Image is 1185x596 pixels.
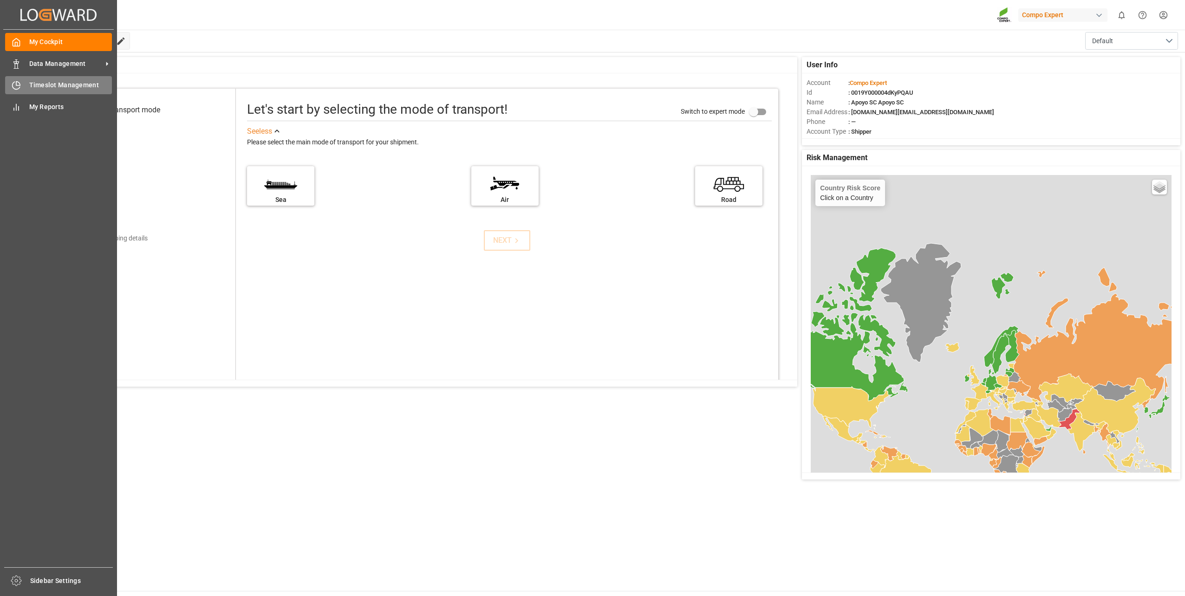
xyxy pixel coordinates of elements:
[252,195,310,205] div: Sea
[1018,8,1107,22] div: Compo Expert
[88,104,160,116] div: Select transport mode
[1152,180,1167,194] a: Layers
[1018,6,1111,24] button: Compo Expert
[997,7,1012,23] img: Screenshot%202023-09-29%20at%2010.02.21.png_1712312052.png
[247,126,272,137] div: See less
[848,128,872,135] span: : Shipper
[493,235,521,246] div: NEXT
[848,89,913,96] span: : 0019Y000004dKyPQAU
[807,117,848,127] span: Phone
[848,109,994,116] span: : [DOMAIN_NAME][EMAIL_ADDRESS][DOMAIN_NAME]
[807,78,848,88] span: Account
[850,79,887,86] span: Compo Expert
[29,80,112,90] span: Timeslot Management
[29,37,112,47] span: My Cockpit
[807,59,838,71] span: User Info
[807,152,867,163] span: Risk Management
[1085,32,1178,50] button: open menu
[1111,5,1132,26] button: show 0 new notifications
[484,230,530,251] button: NEXT
[247,100,508,119] div: Let's start by selecting the mode of transport!
[5,97,112,116] a: My Reports
[476,195,534,205] div: Air
[29,102,112,112] span: My Reports
[681,108,745,115] span: Switch to expert mode
[807,127,848,136] span: Account Type
[1092,36,1113,46] span: Default
[5,33,112,51] a: My Cockpit
[90,233,148,243] div: Add shipping details
[807,107,848,117] span: Email Address
[848,99,904,106] span: : Apoyo SC Apoyo SC
[848,118,856,125] span: : —
[5,76,112,94] a: Timeslot Management
[1132,5,1153,26] button: Help Center
[247,137,772,148] div: Please select the main mode of transport for your shipment.
[29,59,103,69] span: Data Management
[807,88,848,97] span: Id
[820,184,880,192] h4: Country Risk Score
[820,184,880,201] div: Click on a Country
[807,97,848,107] span: Name
[700,195,758,205] div: Road
[848,79,887,86] span: :
[30,576,113,586] span: Sidebar Settings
